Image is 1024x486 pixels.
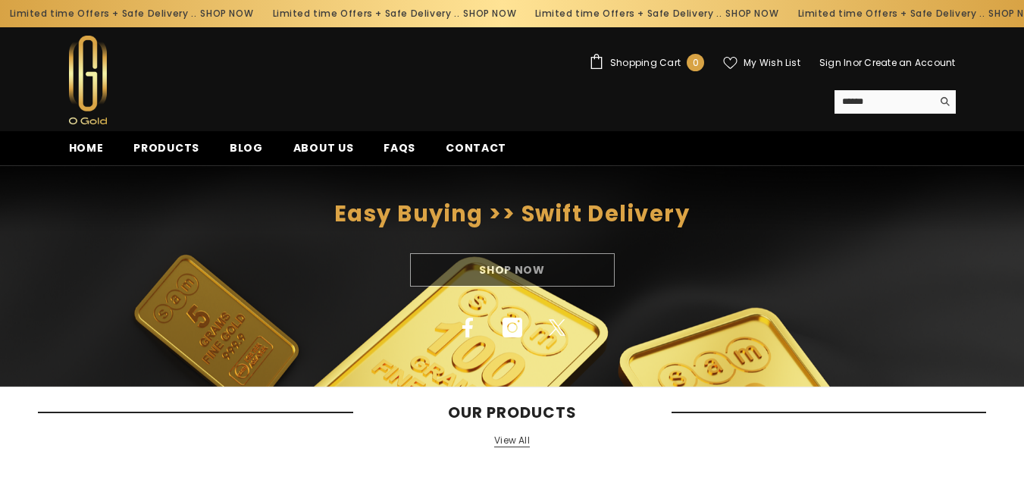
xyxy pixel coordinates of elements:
[230,140,263,155] span: Blog
[215,140,278,165] a: Blog
[446,140,506,155] span: Contact
[69,140,104,155] span: Home
[724,5,777,22] a: SHOP NOW
[353,403,672,422] span: Our Products
[524,2,787,26] div: Limited time Offers + Safe Delivery ..
[693,55,699,71] span: 0
[368,140,431,165] a: FAQs
[835,90,956,114] summary: Search
[723,56,800,70] a: My Wish List
[293,140,354,155] span: About us
[494,434,530,447] a: View All
[54,140,119,165] a: Home
[932,90,956,113] button: Search
[431,140,521,165] a: Contact
[744,58,800,67] span: My Wish List
[589,54,704,71] a: Shopping Cart
[118,140,215,165] a: Products
[133,140,199,155] span: Products
[278,140,369,165] a: About us
[199,5,252,22] a: SHOP NOW
[69,36,107,124] img: Ogold Shop
[853,56,862,69] span: or
[261,2,524,26] div: Limited time Offers + Safe Delivery ..
[864,56,955,69] a: Create an Account
[462,5,515,22] a: SHOP NOW
[819,56,853,69] a: Sign In
[610,58,681,67] span: Shopping Cart
[384,140,415,155] span: FAQs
